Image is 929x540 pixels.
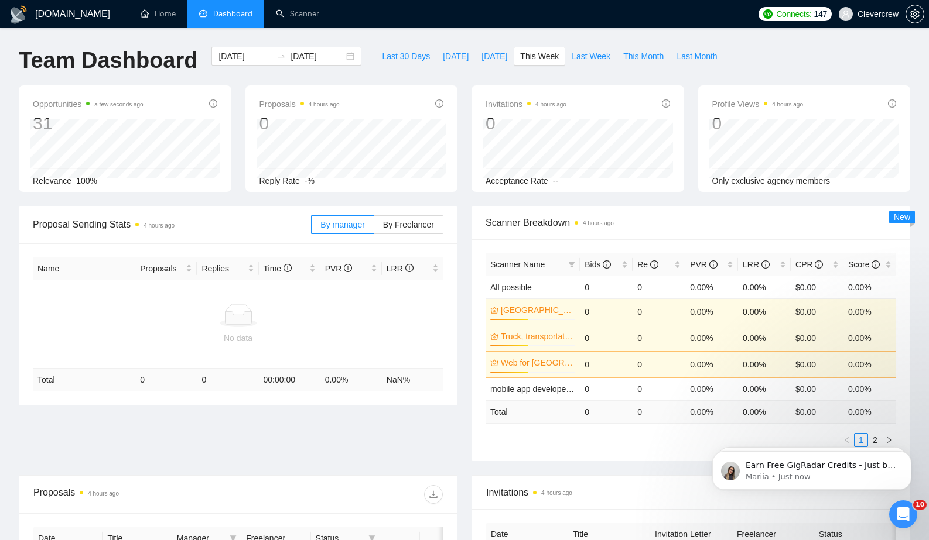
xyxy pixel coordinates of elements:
[259,97,340,111] span: Proposals
[791,276,843,298] td: $0.00
[761,260,770,269] span: info-circle
[383,220,434,229] span: By Freelancer
[443,50,469,63] span: [DATE]
[580,377,633,400] td: 0
[213,9,252,19] span: Dashboard
[375,47,436,66] button: Last 30 Days
[685,276,738,298] td: 0.00%
[325,264,353,273] span: PVR
[906,5,924,23] button: setting
[405,264,414,272] span: info-circle
[906,9,924,19] a: setting
[197,369,258,391] td: 0
[486,97,566,111] span: Invitations
[490,260,545,269] span: Scanner Name
[685,298,738,325] td: 0.00%
[209,99,217,108] span: info-circle
[633,400,685,423] td: 0
[738,276,791,298] td: 0.00%
[199,9,207,18] span: dashboard
[585,260,611,269] span: Bids
[633,298,685,325] td: 0
[843,298,896,325] td: 0.00%
[141,9,176,19] a: homeHome
[486,112,566,135] div: 0
[94,101,143,108] time: a few seconds ago
[633,276,685,298] td: 0
[743,260,770,269] span: LRR
[685,400,738,423] td: 0.00 %
[913,500,927,510] span: 10
[259,369,320,391] td: 00:00:00
[276,51,286,61] span: to
[843,276,896,298] td: 0.00%
[580,351,633,377] td: 0
[320,220,364,229] span: By manager
[695,427,929,508] iframe: Intercom notifications message
[815,260,823,269] span: info-circle
[712,176,831,185] span: Only exclusive agency members
[486,485,896,500] span: Invitations
[9,5,28,24] img: logo
[814,8,827,20] span: 147
[144,222,175,229] time: 4 hours ago
[712,112,804,135] div: 0
[490,359,498,367] span: crown
[791,377,843,400] td: $0.00
[791,351,843,377] td: $0.00
[197,257,258,280] th: Replies
[490,332,498,340] span: crown
[603,260,611,269] span: info-circle
[481,50,507,63] span: [DATE]
[776,8,811,20] span: Connects:
[872,260,880,269] span: info-circle
[690,260,718,269] span: PVR
[140,262,183,275] span: Proposals
[201,262,245,275] span: Replies
[259,176,300,185] span: Reply Rate
[435,99,443,108] span: info-circle
[387,264,414,273] span: LRR
[320,369,382,391] td: 0.00 %
[424,485,443,504] button: download
[888,99,896,108] span: info-circle
[709,260,718,269] span: info-circle
[309,101,340,108] time: 4 hours ago
[650,260,658,269] span: info-circle
[565,47,617,66] button: Last Week
[848,260,880,269] span: Score
[344,264,352,272] span: info-circle
[501,304,573,317] a: [GEOGRAPHIC_DATA]/[GEOGRAPHIC_DATA]
[486,215,896,230] span: Scanner Breakdown
[33,369,135,391] td: Total
[553,176,558,185] span: --
[738,351,791,377] td: 0.00%
[490,283,532,292] a: All possible
[738,400,791,423] td: 0.00 %
[670,47,723,66] button: Last Month
[486,176,548,185] span: Acceptance Rate
[33,112,144,135] div: 31
[535,101,566,108] time: 4 hours ago
[264,264,292,273] span: Time
[33,485,238,504] div: Proposals
[76,176,97,185] span: 100%
[382,50,430,63] span: Last 30 Days
[501,356,573,369] a: Web for [GEOGRAPHIC_DATA]/[GEOGRAPHIC_DATA]
[490,306,498,314] span: crown
[623,50,664,63] span: This Month
[566,256,578,273] span: filter
[791,298,843,325] td: $0.00
[738,298,791,325] td: 0.00%
[685,325,738,351] td: 0.00%
[135,257,197,280] th: Proposals
[580,400,633,423] td: 0
[425,490,442,499] span: download
[662,99,670,108] span: info-circle
[284,264,292,272] span: info-circle
[276,51,286,61] span: swap-right
[894,212,910,222] span: New
[88,490,119,497] time: 4 hours ago
[520,50,559,63] span: This Week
